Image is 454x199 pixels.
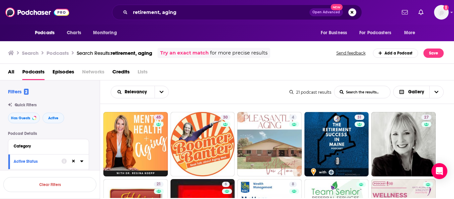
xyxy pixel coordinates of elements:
[48,116,58,120] span: Active
[154,115,164,120] a: 45
[222,182,230,187] a: 6
[309,8,343,16] button: Open AdvancedNew
[138,66,148,80] span: Lists
[434,5,449,20] span: Logged in as angelabellBL2024
[88,27,125,39] button: open menu
[434,5,449,20] button: Show profile menu
[35,28,55,38] span: Podcasts
[43,113,64,123] button: Active
[125,90,149,94] span: Relevancy
[82,66,104,80] span: Networks
[424,114,429,121] span: 27
[416,7,426,18] a: Show notifications dropdown
[8,88,29,95] h2: Filters
[423,49,444,58] button: Save
[30,27,63,39] button: open menu
[67,28,81,38] span: Charts
[77,50,152,56] a: Search Results:retirement, aging
[8,131,89,136] p: Podcast Details
[24,89,29,95] span: 2
[14,159,57,164] div: Active Status
[62,27,85,39] a: Charts
[112,66,130,80] a: Credits
[321,28,347,38] span: For Business
[421,115,431,120] a: 27
[160,49,209,57] a: Try an exact match
[130,7,309,18] input: Search podcasts, credits, & more...
[3,177,96,192] button: Clear Filters
[111,90,155,94] button: open menu
[359,28,391,38] span: For Podcasters
[14,142,83,150] button: Category
[399,27,424,39] button: open menu
[357,114,362,121] span: 31
[223,114,228,121] span: 30
[15,103,37,107] span: Quick Filters
[237,112,302,176] a: 4
[355,27,401,39] button: open menu
[5,6,69,19] img: Podchaser - Follow, Share and Rate Podcasts
[355,115,364,120] a: 31
[373,49,418,58] a: Add a Podcast
[431,163,447,179] div: Open Intercom Messenger
[289,115,297,120] a: 4
[8,113,40,123] button: Has Guests
[304,112,369,176] a: 31
[22,66,45,80] a: Podcasts
[103,112,168,176] a: 45
[292,181,294,188] span: 8
[393,86,444,98] button: Choose View
[155,86,169,98] button: open menu
[210,49,268,57] span: for more precise results
[443,5,449,10] svg: Add a profile image
[11,116,30,120] span: Has Guests
[170,112,235,176] a: 30
[154,182,164,187] a: 21
[434,5,449,20] img: User Profile
[111,50,152,56] span: retirement, aging
[404,28,415,38] span: More
[14,157,61,165] button: Active Status
[399,7,410,18] a: Show notifications dropdown
[111,86,169,98] h2: Choose List sort
[371,112,436,176] a: 27
[220,115,230,120] a: 30
[14,144,79,149] div: Category
[225,181,227,188] span: 6
[312,11,340,14] span: Open Advanced
[334,50,368,56] button: Send feedback
[8,66,14,80] a: All
[157,181,161,188] span: 21
[93,28,117,38] span: Monitoring
[316,27,355,39] button: open menu
[289,182,297,187] a: 8
[292,114,294,121] span: 4
[47,50,69,56] h3: Podcasts
[331,4,343,10] span: New
[289,90,331,95] div: 21 podcast results
[53,66,74,80] a: Episodes
[77,50,152,56] div: Search Results:
[112,5,362,20] div: Search podcasts, credits, & more...
[22,50,39,56] h3: Search
[156,114,161,121] span: 45
[408,90,424,94] span: Gallery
